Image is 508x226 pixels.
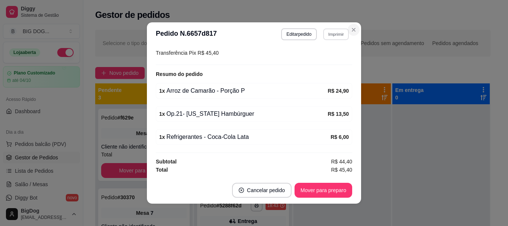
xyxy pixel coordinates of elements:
[159,133,331,141] div: Refrigerantes - Coca-Cola Lata
[281,28,316,40] button: Editarpedido
[331,157,352,166] span: R$ 44,40
[159,88,165,94] strong: 1 x
[156,159,177,165] strong: Subtotal
[323,28,349,40] button: Imprimir
[239,188,244,193] span: close-circle
[159,109,328,118] div: Op.21- [US_STATE] Hambúrguer
[156,28,217,40] h3: Pedido N. 6657d817
[159,86,328,95] div: Arroz de Camarão - Porção P
[156,71,203,77] strong: Resumo do pedido
[196,50,219,56] span: R$ 45,40
[232,183,292,198] button: close-circleCancelar pedido
[295,183,352,198] button: Mover para preparo
[159,134,165,140] strong: 1 x
[331,134,349,140] strong: R$ 6,00
[328,88,349,94] strong: R$ 24,90
[159,111,165,117] strong: 1 x
[156,50,196,56] span: Transferência Pix
[328,111,349,117] strong: R$ 13,50
[348,24,360,36] button: Close
[331,166,352,174] span: R$ 45,40
[156,167,168,173] strong: Total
